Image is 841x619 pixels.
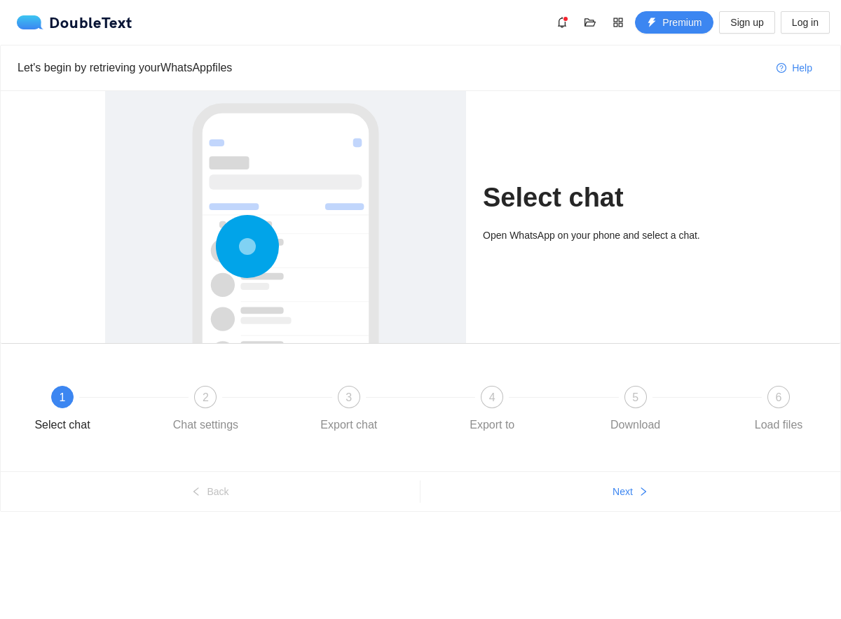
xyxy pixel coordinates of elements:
[489,391,495,403] span: 4
[738,386,819,436] div: 6Load files
[470,414,514,436] div: Export to
[610,414,660,436] div: Download
[451,386,594,436] div: 4Export to
[18,59,765,76] div: Let's begin by retrieving your WhatsApp files
[632,391,638,403] span: 5
[580,17,601,28] span: folder-open
[719,11,774,34] button: Sign up
[765,57,823,79] button: question-circleHelp
[781,11,830,34] button: Log in
[730,15,763,30] span: Sign up
[792,15,819,30] span: Log in
[165,386,308,436] div: 2Chat settings
[346,391,352,403] span: 3
[595,386,738,436] div: 5Download
[34,414,90,436] div: Select chat
[776,391,782,403] span: 6
[173,414,238,436] div: Chat settings
[607,11,629,34] button: appstore
[647,18,657,29] span: thunderbolt
[552,17,573,28] span: bell
[17,15,49,29] img: logo
[320,414,377,436] div: Export chat
[777,63,786,74] span: question-circle
[22,386,165,436] div: 1Select chat
[638,487,648,498] span: right
[608,17,629,28] span: appstore
[551,11,573,34] button: bell
[1,480,420,503] button: leftBack
[483,181,736,214] h1: Select chat
[17,15,132,29] a: logoDoubleText
[613,484,633,499] span: Next
[635,11,713,34] button: thunderboltPremium
[483,228,736,243] div: Open WhatsApp on your phone and select a chat.
[17,15,132,29] div: DoubleText
[60,391,66,403] span: 1
[662,15,702,30] span: Premium
[579,11,601,34] button: folder-open
[755,414,803,436] div: Load files
[308,386,451,436] div: 3Export chat
[203,391,209,403] span: 2
[420,480,840,503] button: Nextright
[792,60,812,76] span: Help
